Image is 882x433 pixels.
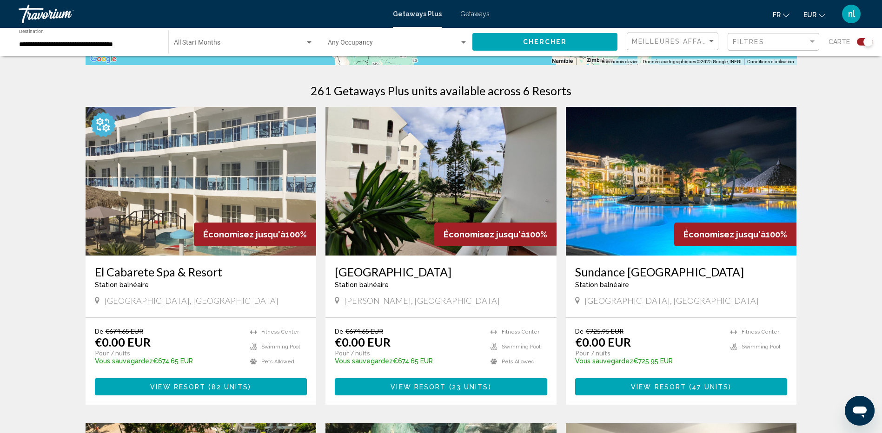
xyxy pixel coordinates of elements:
span: 23 units [452,383,489,391]
span: Meilleures affaires [632,38,720,45]
span: Chercher [523,39,567,46]
a: El Cabarete Spa & Resort [95,265,307,279]
span: View Resort [150,383,206,391]
button: View Resort(23 units) [335,378,547,395]
span: [GEOGRAPHIC_DATA], [GEOGRAPHIC_DATA] [584,295,759,306]
button: View Resort(47 units) [575,378,788,395]
p: €0.00 EUR [575,335,631,349]
span: ( ) [686,383,731,391]
span: Carte [829,35,850,48]
mat-select: Sort by [632,38,716,46]
span: View Resort [391,383,446,391]
img: FB98E01X.jpg [566,107,797,256]
span: Économisez jusqu'à [203,230,285,239]
p: €674.65 EUR [95,357,241,365]
img: Google [88,53,119,65]
button: User Menu [839,4,863,24]
h1: 261 Getaways Plus units available across 6 Resorts [311,84,571,98]
button: Raccourcis clavier [602,59,637,65]
span: Swimming Pool [742,344,780,350]
span: [GEOGRAPHIC_DATA], [GEOGRAPHIC_DATA] [104,295,279,306]
a: Getaways [460,10,490,18]
a: [GEOGRAPHIC_DATA] [335,265,547,279]
p: €0.00 EUR [335,335,391,349]
span: Swimming Pool [502,344,540,350]
span: Vous sauvegardez [575,357,633,365]
span: De [95,327,103,335]
p: €0.00 EUR [95,335,151,349]
span: €725.95 EUR [586,327,623,335]
a: Travorium [19,5,384,23]
span: Fitness Center [502,329,539,335]
span: Données cartographiques ©2025 Google, INEGI [643,59,742,64]
span: nl [848,9,855,19]
span: Fitness Center [742,329,779,335]
span: Fitness Center [261,329,299,335]
span: Filtres [733,38,764,46]
span: €674.65 EUR [106,327,143,335]
span: [PERSON_NAME], [GEOGRAPHIC_DATA] [344,295,500,306]
p: Pour 7 nuits [95,349,241,357]
span: Station balnéaire [95,281,149,289]
div: 100% [434,223,557,246]
span: 47 units [692,383,729,391]
span: Swimming Pool [261,344,300,350]
a: Ouvrir cette zone dans Google Maps (dans une nouvelle fenêtre) [88,53,119,65]
span: Station balnéaire [335,281,389,289]
a: Getaways Plus [393,10,442,18]
p: €725.95 EUR [575,357,722,365]
button: Change currency [803,8,825,21]
p: €674.65 EUR [335,357,481,365]
button: Filter [728,33,819,52]
span: ( ) [446,383,491,391]
span: fr [773,11,781,19]
div: 100% [194,223,316,246]
a: Sundance [GEOGRAPHIC_DATA] [575,265,788,279]
p: Pour 7 nuits [335,349,481,357]
div: 100% [674,223,796,246]
span: Économisez jusqu'à [683,230,766,239]
a: Conditions d'utilisation [747,59,794,64]
button: View Resort(82 units) [95,378,307,395]
button: Chercher [472,33,617,50]
span: De [575,327,584,335]
span: Vous sauvegardez [95,357,153,365]
span: Pets Allowed [502,359,535,365]
span: Station balnéaire [575,281,629,289]
span: ( ) [206,383,251,391]
span: Pets Allowed [261,359,294,365]
p: Pour 7 nuits [575,349,722,357]
iframe: Bouton de lancement de la fenêtre de messagerie [845,396,875,426]
span: De [335,327,343,335]
span: Économisez jusqu'à [444,230,526,239]
span: €674.65 EUR [345,327,383,335]
span: Vous sauvegardez [335,357,393,365]
button: Change language [773,8,789,21]
span: View Resort [631,383,686,391]
img: D826E01X.jpg [86,107,317,256]
img: 3930E01X.jpg [325,107,557,256]
span: 82 units [212,383,249,391]
span: EUR [803,11,816,19]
